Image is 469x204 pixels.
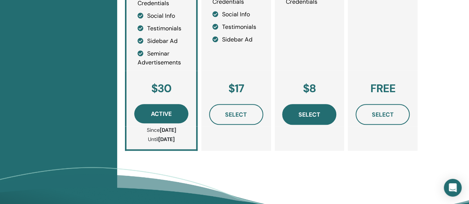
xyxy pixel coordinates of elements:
[138,24,185,33] li: Testimonials
[138,11,185,20] li: Social Info
[372,111,394,118] span: Select
[160,127,176,133] b: [DATE]
[138,49,185,67] li: Seminar Advertisements
[298,111,320,118] span: Select
[158,136,175,143] b: [DATE]
[286,82,333,95] h3: $8
[209,104,263,125] button: Select
[356,104,410,125] button: Select
[359,82,406,95] h3: FREE
[138,136,185,143] p: Until
[444,179,462,197] div: Open Intercom Messenger
[151,110,172,118] span: Active
[212,10,260,19] li: Social Info
[225,111,247,118] span: Select
[138,126,185,134] p: Since
[134,104,188,123] button: Active
[138,37,185,46] li: Sidebar Ad
[212,35,260,44] li: Sidebar Ad
[212,23,260,31] li: Testimonials
[138,82,185,95] h3: $30
[212,82,260,95] h3: $17
[282,104,336,125] button: Select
